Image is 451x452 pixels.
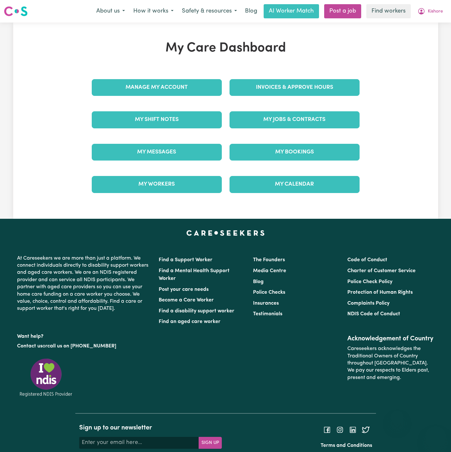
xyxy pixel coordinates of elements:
[17,330,151,340] p: Want help?
[253,311,282,317] a: Testimonials
[17,340,151,352] p: or
[391,411,404,424] iframe: Close message
[347,301,390,306] a: Complaints Policy
[347,335,434,343] h2: Acknowledgement of Country
[347,257,387,263] a: Code of Conduct
[159,268,230,281] a: Find a Mental Health Support Worker
[47,344,116,349] a: call us on [PHONE_NUMBER]
[199,437,222,448] button: Subscribe
[159,309,234,314] a: Find a disability support worker
[230,176,360,193] a: My Calendar
[159,257,212,263] a: Find a Support Worker
[366,4,411,18] a: Find workers
[253,290,285,295] a: Police Checks
[428,8,443,15] span: Kishore
[336,427,344,432] a: Follow Careseekers on Instagram
[347,268,416,273] a: Charter of Customer Service
[347,279,392,284] a: Police Check Policy
[362,427,370,432] a: Follow Careseekers on Twitter
[253,301,279,306] a: Insurances
[92,176,222,193] a: My Workers
[4,4,28,19] a: Careseekers logo
[230,79,360,96] a: Invoices & Approve Hours
[79,437,199,448] input: Enter your email here...
[79,424,222,432] h2: Sign up to our newsletter
[92,5,129,18] button: About us
[347,290,413,295] a: Protection of Human Rights
[321,443,372,448] a: Terms and Conditions
[4,5,28,17] img: Careseekers logo
[349,427,357,432] a: Follow Careseekers on LinkedIn
[17,344,42,349] a: Contact us
[347,343,434,384] p: Careseekers acknowledges the Traditional Owners of Country throughout [GEOGRAPHIC_DATA]. We pay o...
[253,257,285,263] a: The Founders
[253,279,264,284] a: Blog
[324,4,361,18] a: Post a job
[413,5,447,18] button: My Account
[230,111,360,128] a: My Jobs & Contracts
[178,5,241,18] button: Safety & resources
[17,357,75,398] img: Registered NDIS provider
[159,298,214,303] a: Become a Care Worker
[92,144,222,161] a: My Messages
[17,252,151,315] p: At Careseekers we are more than just a platform. We connect individuals directly to disability su...
[129,5,178,18] button: How it works
[241,4,261,18] a: Blog
[230,144,360,161] a: My Bookings
[425,426,446,447] iframe: Button to launch messaging window
[347,311,400,317] a: NDIS Code of Conduct
[159,287,209,292] a: Post your care needs
[88,41,363,56] h1: My Care Dashboard
[92,111,222,128] a: My Shift Notes
[264,4,319,18] a: AI Worker Match
[323,427,331,432] a: Follow Careseekers on Facebook
[186,230,265,235] a: Careseekers home page
[92,79,222,96] a: Manage My Account
[253,268,286,273] a: Media Centre
[159,319,221,324] a: Find an aged care worker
